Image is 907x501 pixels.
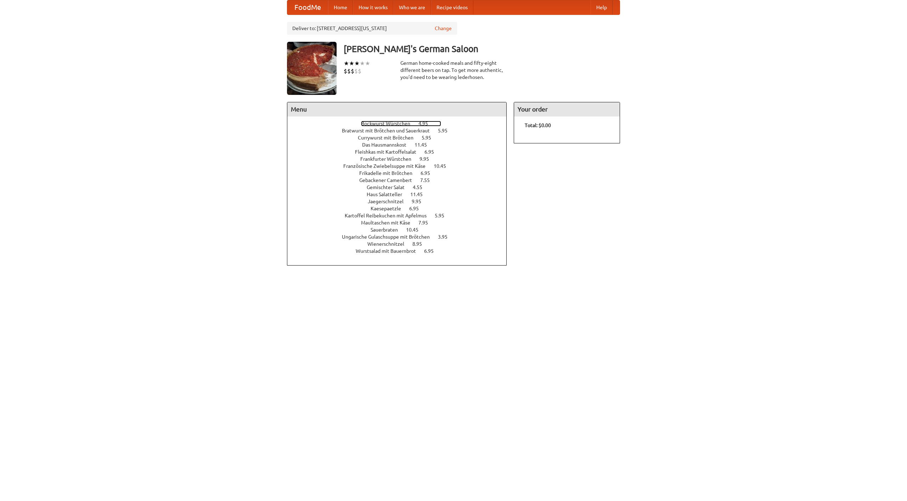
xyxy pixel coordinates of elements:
[367,192,409,197] span: Haus Salatteller
[435,25,452,32] a: Change
[371,227,405,233] span: Sauerbraten
[354,59,360,67] li: ★
[328,0,353,15] a: Home
[438,234,455,240] span: 3.95
[367,241,435,247] a: Wienerschnitzel 8.95
[358,67,361,75] li: $
[368,199,434,204] a: Jaegerschnitzel 9.95
[359,177,443,183] a: Gebackener Camenbert 7.55
[287,0,328,15] a: FoodMe
[365,59,370,67] li: ★
[342,128,437,133] span: Bratwurst mit Brötchen und Sauerkraut
[356,248,447,254] a: Wurstsalad mit Bauernbrot 6.95
[345,213,434,218] span: Kartoffel Reibekuchen mit Apfelmus
[393,0,431,15] a: Who we are
[413,184,429,190] span: 4.55
[361,220,417,226] span: Maultaschen mit Käse
[361,220,441,226] a: Maultaschen mit Käse 7.95
[367,184,435,190] a: Gemischter Salat 4.55
[349,59,354,67] li: ★
[358,135,421,141] span: Currywurst mit Brötchen
[368,199,411,204] span: Jaegerschnitzel
[359,177,419,183] span: Gebackener Camenbert
[354,67,358,75] li: $
[367,184,412,190] span: Gemischter Salat
[435,213,451,218] span: 5.95
[343,163,459,169] a: Französische Zwiebelsuppe mit Käse 10.45
[287,102,506,116] h4: Menu
[362,142,440,148] a: Das Hausmannskost 11.45
[342,234,461,240] a: Ungarische Gulaschsuppe mit Brötchen 3.95
[591,0,613,15] a: Help
[400,59,507,81] div: German home-cooked meals and fifty-eight different beers on tap. To get more authentic, you'd nee...
[367,241,411,247] span: Wienerschnitzel
[361,121,417,126] span: Bockwurst Würstchen
[359,170,419,176] span: Frikadelle mit Brötchen
[362,142,413,148] span: Das Hausmannskost
[406,227,426,233] span: 10.45
[434,163,453,169] span: 10.45
[287,22,457,35] div: Deliver to: [STREET_ADDRESS][US_STATE]
[344,67,347,75] li: $
[360,156,418,162] span: Frankfurter Würstchen
[424,149,441,155] span: 6.95
[422,135,438,141] span: 5.95
[344,59,349,67] li: ★
[418,220,435,226] span: 7.95
[415,142,434,148] span: 11.45
[424,248,441,254] span: 6.95
[287,42,337,95] img: angular.jpg
[371,227,432,233] a: Sauerbraten 10.45
[360,59,365,67] li: ★
[420,177,437,183] span: 7.55
[371,206,432,211] a: Kaesepaetzle 6.95
[347,67,351,75] li: $
[421,170,437,176] span: 6.95
[361,121,441,126] a: Bockwurst Würstchen 4.95
[419,156,436,162] span: 9.95
[343,163,433,169] span: Französische Zwiebelsuppe mit Käse
[342,234,437,240] span: Ungarische Gulaschsuppe mit Brötchen
[355,149,423,155] span: Fleishkas mit Kartoffelsalat
[514,102,620,116] h4: Your order
[525,123,551,128] b: Total: $0.00
[355,149,447,155] a: Fleishkas mit Kartoffelsalat 6.95
[359,170,443,176] a: Frikadelle mit Brötchen 6.95
[412,241,429,247] span: 8.95
[371,206,408,211] span: Kaesepaetzle
[351,67,354,75] li: $
[418,121,435,126] span: 4.95
[409,206,426,211] span: 6.95
[367,192,436,197] a: Haus Salatteller 11.45
[438,128,455,133] span: 5.95
[431,0,473,15] a: Recipe videos
[356,248,423,254] span: Wurstsalad mit Bauernbrot
[360,156,442,162] a: Frankfurter Würstchen 9.95
[344,42,620,56] h3: [PERSON_NAME]'s German Saloon
[342,128,461,133] a: Bratwurst mit Brötchen und Sauerkraut 5.95
[358,135,444,141] a: Currywurst mit Brötchen 5.95
[412,199,428,204] span: 9.95
[353,0,393,15] a: How it works
[410,192,430,197] span: 11.45
[345,213,457,218] a: Kartoffel Reibekuchen mit Apfelmus 5.95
